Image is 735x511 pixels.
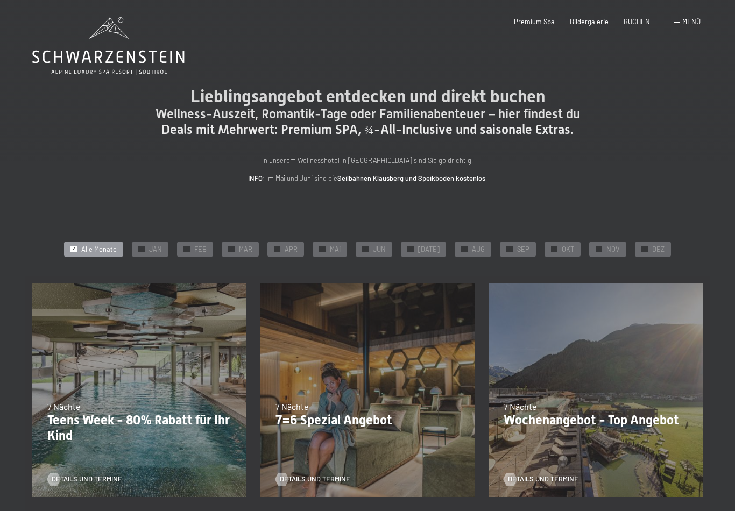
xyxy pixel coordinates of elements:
[321,246,324,252] span: ✓
[185,246,189,252] span: ✓
[463,246,467,252] span: ✓
[606,245,620,254] span: NOV
[81,245,117,254] span: Alle Monate
[643,246,647,252] span: ✓
[624,17,650,26] a: BUCHEN
[149,245,162,254] span: JAN
[472,245,485,254] span: AUG
[514,17,555,26] a: Premium Spa
[330,245,341,254] span: MAI
[52,474,122,484] span: Details und Termine
[275,401,309,411] span: 7 Nächte
[194,245,207,254] span: FEB
[47,413,231,444] p: Teens Week - 80% Rabatt für Ihr Kind
[140,246,144,252] span: ✓
[280,474,350,484] span: Details und Termine
[409,246,413,252] span: ✓
[504,401,537,411] span: 7 Nächte
[275,413,460,428] p: 7=6 Spezial Angebot
[570,17,609,26] a: Bildergalerie
[337,174,485,182] strong: Seilbahnen Klausberg und Speikboden kostenlos
[373,245,386,254] span: JUN
[508,474,578,484] span: Details und Termine
[285,245,298,254] span: APR
[682,17,701,26] span: Menü
[152,155,583,166] p: In unserem Wellnesshotel in [GEOGRAPHIC_DATA] sind Sie goldrichtig.
[190,86,545,107] span: Lieblingsangebot entdecken und direkt buchen
[72,246,76,252] span: ✓
[508,246,512,252] span: ✓
[504,413,688,428] p: Wochenangebot - Top Angebot
[652,245,665,254] span: DEZ
[597,246,601,252] span: ✓
[156,107,580,137] span: Wellness-Auszeit, Romantik-Tage oder Familienabenteuer – hier findest du Deals mit Mehrwert: Prem...
[504,474,578,484] a: Details und Termine
[230,246,234,252] span: ✓
[248,174,263,182] strong: INFO
[47,401,81,411] span: 7 Nächte
[275,246,279,252] span: ✓
[47,474,122,484] a: Details und Termine
[152,173,583,183] p: : Im Mai und Juni sind die .
[239,245,252,254] span: MAR
[553,246,556,252] span: ✓
[562,245,574,254] span: OKT
[275,474,350,484] a: Details und Termine
[418,245,440,254] span: [DATE]
[517,245,529,254] span: SEP
[364,246,367,252] span: ✓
